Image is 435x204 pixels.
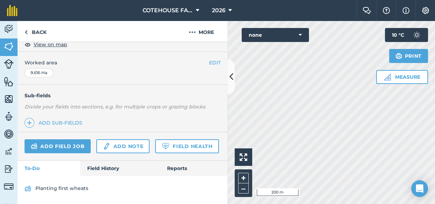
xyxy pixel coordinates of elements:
img: svg+xml;base64,PHN2ZyB4bWxucz0iaHR0cDovL3d3dy53My5vcmcvMjAwMC9zdmciIHdpZHRoPSI1NiIgaGVpZ2h0PSI2MC... [4,76,14,87]
img: svg+xml;base64,PHN2ZyB4bWxucz0iaHR0cDovL3d3dy53My5vcmcvMjAwMC9zdmciIHdpZHRoPSI1NiIgaGVpZ2h0PSI2MC... [4,94,14,104]
img: svg+xml;base64,PD94bWwgdmVyc2lvbj0iMS4wIiBlbmNvZGluZz0idXRmLTgiPz4KPCEtLSBHZW5lcmF0b3I6IEFkb2JlIE... [4,182,14,191]
img: svg+xml;base64,PD94bWwgdmVyc2lvbj0iMS4wIiBlbmNvZGluZz0idXRmLTgiPz4KPCEtLSBHZW5lcmF0b3I6IEFkb2JlIE... [103,142,110,150]
div: 9.616 Ha [25,68,53,77]
button: none [242,28,309,42]
button: More [175,21,228,42]
span: 10 ° C [392,28,404,42]
img: Two speech bubbles overlapping with the left bubble in the forefront [362,7,371,14]
button: – [238,183,249,194]
button: Print [389,49,428,63]
button: EDIT [209,59,221,66]
button: 10 °C [385,28,428,42]
img: svg+xml;base64,PD94bWwgdmVyc2lvbj0iMS4wIiBlbmNvZGluZz0idXRmLTgiPz4KPCEtLSBHZW5lcmF0b3I6IEFkb2JlIE... [4,129,14,139]
img: svg+xml;base64,PHN2ZyB4bWxucz0iaHR0cDovL3d3dy53My5vcmcvMjAwMC9zdmciIHdpZHRoPSIyMCIgaGVpZ2h0PSIyNC... [189,28,196,36]
h4: Sub-fields [18,92,228,99]
span: 2026 [212,6,225,15]
img: svg+xml;base64,PD94bWwgdmVyc2lvbj0iMS4wIiBlbmNvZGluZz0idXRmLTgiPz4KPCEtLSBHZW5lcmF0b3I6IEFkb2JlIE... [31,142,37,150]
img: svg+xml;base64,PD94bWwgdmVyc2lvbj0iMS4wIiBlbmNvZGluZz0idXRmLTgiPz4KPCEtLSBHZW5lcmF0b3I6IEFkb2JlIE... [410,28,424,42]
img: svg+xml;base64,PHN2ZyB4bWxucz0iaHR0cDovL3d3dy53My5vcmcvMjAwMC9zdmciIHdpZHRoPSIxNCIgaGVpZ2h0PSIyNC... [27,119,32,127]
span: View on map [34,41,67,48]
img: Ruler icon [384,73,391,80]
img: A cog icon [421,7,430,14]
img: svg+xml;base64,PHN2ZyB4bWxucz0iaHR0cDovL3d3dy53My5vcmcvMjAwMC9zdmciIHdpZHRoPSIxNyIgaGVpZ2h0PSIxNy... [402,6,409,15]
a: Add sub-fields [25,118,85,128]
a: Add note [96,139,150,153]
img: svg+xml;base64,PHN2ZyB4bWxucz0iaHR0cDovL3d3dy53My5vcmcvMjAwMC9zdmciIHdpZHRoPSI5IiBoZWlnaHQ9IjI0Ii... [25,28,28,36]
button: + [238,173,249,183]
a: Back [18,21,54,42]
img: svg+xml;base64,PHN2ZyB4bWxucz0iaHR0cDovL3d3dy53My5vcmcvMjAwMC9zdmciIHdpZHRoPSIxOCIgaGVpZ2h0PSIyNC... [25,40,31,49]
img: svg+xml;base64,PD94bWwgdmVyc2lvbj0iMS4wIiBlbmNvZGluZz0idXRmLTgiPz4KPCEtLSBHZW5lcmF0b3I6IEFkb2JlIE... [25,184,31,193]
img: fieldmargin Logo [7,5,18,16]
img: A question mark icon [382,7,391,14]
img: Four arrows, one pointing top left, one top right, one bottom right and the last bottom left [240,153,247,161]
img: svg+xml;base64,PD94bWwgdmVyc2lvbj0iMS4wIiBlbmNvZGluZz0idXRmLTgiPz4KPCEtLSBHZW5lcmF0b3I6IEFkb2JlIE... [4,111,14,122]
a: Field Health [155,139,219,153]
em: Divide your fields into sections, e.g. for multiple crops or grazing blocks [25,104,205,110]
a: Reports [160,161,228,176]
img: svg+xml;base64,PD94bWwgdmVyc2lvbj0iMS4wIiBlbmNvZGluZz0idXRmLTgiPz4KPCEtLSBHZW5lcmF0b3I6IEFkb2JlIE... [4,24,14,34]
img: svg+xml;base64,PD94bWwgdmVyc2lvbj0iMS4wIiBlbmNvZGluZz0idXRmLTgiPz4KPCEtLSBHZW5lcmF0b3I6IEFkb2JlIE... [4,59,14,69]
span: Worked area [25,59,221,66]
img: svg+xml;base64,PHN2ZyB4bWxucz0iaHR0cDovL3d3dy53My5vcmcvMjAwMC9zdmciIHdpZHRoPSI1NiIgaGVpZ2h0PSI2MC... [4,41,14,52]
img: svg+xml;base64,PHN2ZyB4bWxucz0iaHR0cDovL3d3dy53My5vcmcvMjAwMC9zdmciIHdpZHRoPSIxOSIgaGVpZ2h0PSIyNC... [395,52,402,60]
a: Add field job [25,139,91,153]
img: svg+xml;base64,PD94bWwgdmVyc2lvbj0iMS4wIiBlbmNvZGluZz0idXRmLTgiPz4KPCEtLSBHZW5lcmF0b3I6IEFkb2JlIE... [4,164,14,174]
button: Measure [376,70,428,84]
div: Open Intercom Messenger [411,180,428,197]
img: svg+xml;base64,PD94bWwgdmVyc2lvbj0iMS4wIiBlbmNvZGluZz0idXRmLTgiPz4KPCEtLSBHZW5lcmF0b3I6IEFkb2JlIE... [4,146,14,157]
button: View on map [25,40,67,49]
a: To-Do [18,161,80,176]
span: COTEHOUSE FARM [143,6,193,15]
a: Field History [80,161,160,176]
a: Planting first wheats [25,183,221,194]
